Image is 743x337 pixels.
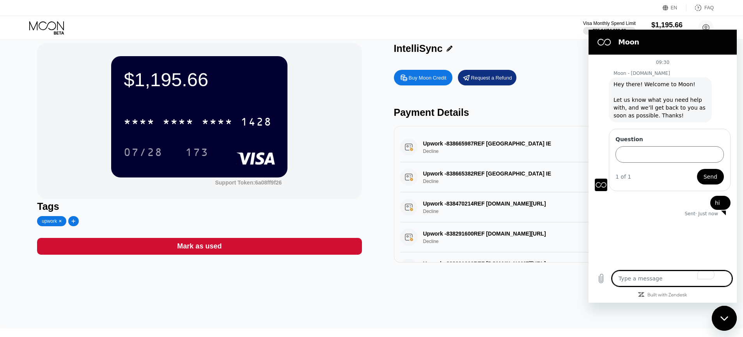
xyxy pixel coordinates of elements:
div: upwork [42,218,57,224]
div: $1,195.66Moon Credit [651,21,683,35]
div: EN [671,5,677,11]
div: 1428 [241,117,272,129]
div: $1,195.66 [124,69,275,90]
div: Mark as used [177,242,222,251]
div: Visa Monthly Spend Limit$25.14/$4,000.00 [583,21,636,35]
div: Moon Credit [651,29,683,35]
div: EN [663,4,686,12]
div: 07/28 [118,142,168,162]
div: $25.14 / $4,000.00 [593,28,626,33]
div: Payment Details [394,107,718,118]
div: Tags [37,201,362,212]
div: Request a Refund [458,70,516,85]
div: Request a Refund [471,74,512,81]
div: FAQ [686,4,714,12]
div: Support Token:6a08ff9f26 [215,179,282,186]
iframe: To enrich screen reader interactions, please activate Accessibility in Grammarly extension settings [589,30,737,303]
div: $1,195.66 [651,21,683,29]
div: Support Token: 6a08ff9f26 [215,179,282,186]
div: FAQ [704,5,714,11]
div: Mark as used [37,238,362,255]
div: Visa Monthly Spend Limit [583,21,636,26]
div: Buy Moon Credit [409,74,447,81]
div: Buy Moon Credit [394,70,452,85]
div: IntelliSync [394,43,443,54]
iframe: To enrich screen reader interactions, please activate Accessibility in Grammarly extension settings [712,306,737,331]
div: 173 [179,142,215,162]
div: 173 [185,147,209,160]
div: 07/28 [124,147,163,160]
